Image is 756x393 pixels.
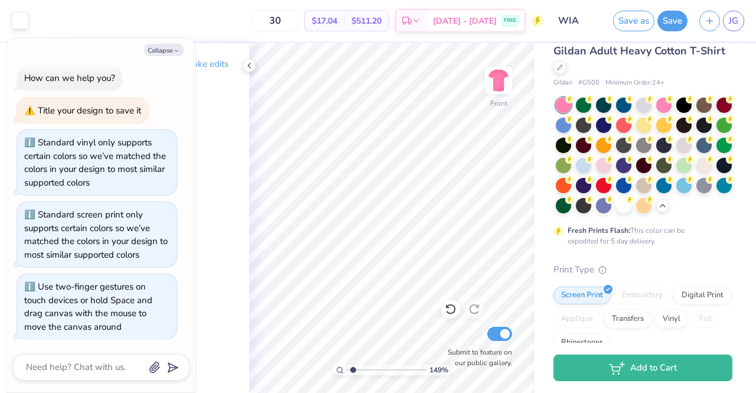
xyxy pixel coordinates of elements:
[24,72,115,84] div: How can we help you?
[429,365,448,375] span: 149 %
[487,69,510,92] img: Front
[568,225,713,246] div: This color can be expedited for 5 day delivery.
[553,355,732,381] button: Add to Cart
[24,137,166,189] div: Standard vinyl only supports certain colors so we’ve matched the colors in your design to most si...
[24,281,152,333] div: Use two-finger gestures on touch devices or hold Space and drag canvas with the mouse to move the...
[655,310,688,328] div: Vinyl
[553,310,601,328] div: Applique
[312,15,337,27] span: $17.04
[553,263,732,277] div: Print Type
[24,209,168,261] div: Standard screen print only supports certain colors so we’ve matched the colors in your design to ...
[38,105,141,116] div: Title your design to save it
[504,17,516,25] span: FREE
[613,11,654,31] button: Save as
[578,78,599,88] span: # G500
[605,78,664,88] span: Minimum Order: 24 +
[614,287,670,304] div: Embroidery
[252,10,298,31] input: – –
[692,310,719,328] div: Foil
[604,310,651,328] div: Transfers
[433,15,497,27] span: [DATE] - [DATE]
[729,14,738,28] span: JG
[568,226,630,235] strong: Fresh Prints Flash:
[441,347,512,368] label: Submit to feature on our public gallery.
[553,78,572,88] span: Gildan
[144,44,184,56] button: Collapse
[351,15,382,27] span: $511.20
[657,11,687,31] button: Save
[549,9,607,33] input: Untitled Design
[674,287,731,304] div: Digital Print
[490,98,507,109] div: Front
[553,287,611,304] div: Screen Print
[553,334,611,352] div: Rhinestones
[553,44,725,58] span: Gildan Adult Heavy Cotton T-Shirt
[723,11,744,31] a: JG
